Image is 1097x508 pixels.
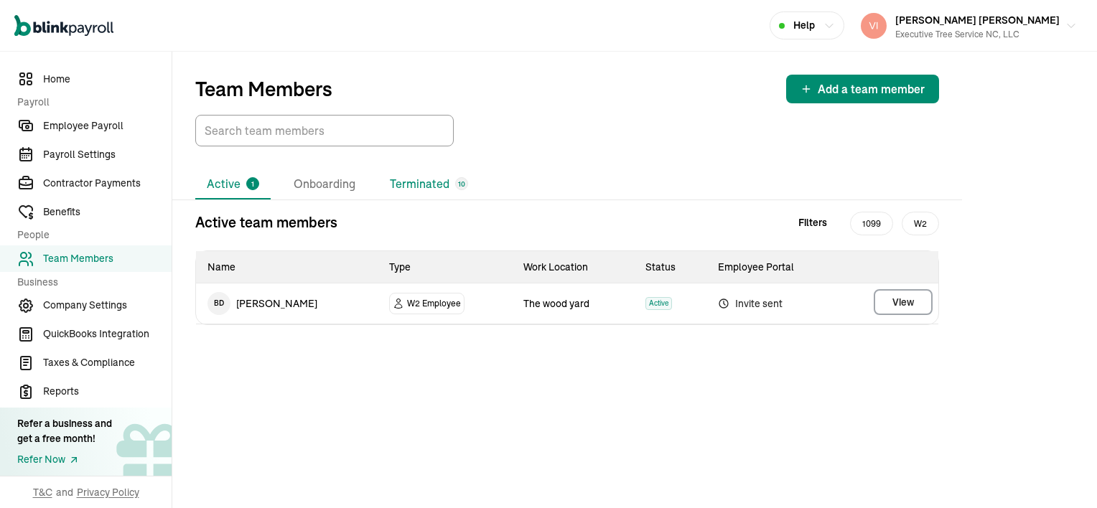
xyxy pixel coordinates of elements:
[195,77,332,100] p: Team Members
[282,169,367,199] li: Onboarding
[43,251,172,266] span: Team Members
[195,115,454,146] input: TextInput
[43,326,172,342] span: QuickBooks Integration
[43,72,172,87] span: Home
[634,251,706,283] th: Status
[17,227,163,243] span: People
[407,296,461,311] span: W2 Employee
[17,95,163,110] span: Payroll
[14,5,113,47] nav: Global
[17,416,112,446] div: Refer a business and get a free month!
[378,169,480,199] li: Terminated
[770,11,844,39] button: Help
[718,260,794,273] span: Employee Portal
[196,283,378,324] td: [PERSON_NAME]
[17,275,163,290] span: Business
[43,298,172,313] span: Company Settings
[17,452,112,467] a: Refer Now
[196,251,378,283] th: Name
[818,80,925,98] span: Add a team member
[43,118,172,133] span: Employee Payroll
[793,18,815,33] span: Help
[895,28,1060,41] div: Executive Tree Service NC, LLC
[195,169,271,199] li: Active
[523,297,589,310] span: The wood yard
[43,355,172,370] span: Taxes & Compliance
[850,212,893,235] span: 1099
[1025,439,1097,508] iframe: Chat Widget
[798,215,827,230] span: Filters
[251,179,254,189] span: 1
[43,204,172,220] span: Benefits
[874,289,933,315] button: View
[195,212,337,233] p: Active team members
[892,295,914,309] span: View
[43,176,172,191] span: Contractor Payments
[458,179,465,189] span: 10
[207,292,230,315] span: B D
[855,8,1083,44] button: [PERSON_NAME] [PERSON_NAME]Executive Tree Service NC, LLC
[77,485,139,499] span: Privacy Policy
[43,147,172,162] span: Payroll Settings
[512,251,634,283] th: Work Location
[378,251,512,283] th: Type
[43,384,172,399] span: Reports
[718,295,831,312] span: Invite sent
[895,14,1060,27] span: [PERSON_NAME] [PERSON_NAME]
[33,485,52,499] span: T&C
[786,75,939,103] button: Add a team member
[902,212,939,235] span: W2
[645,297,672,310] span: Active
